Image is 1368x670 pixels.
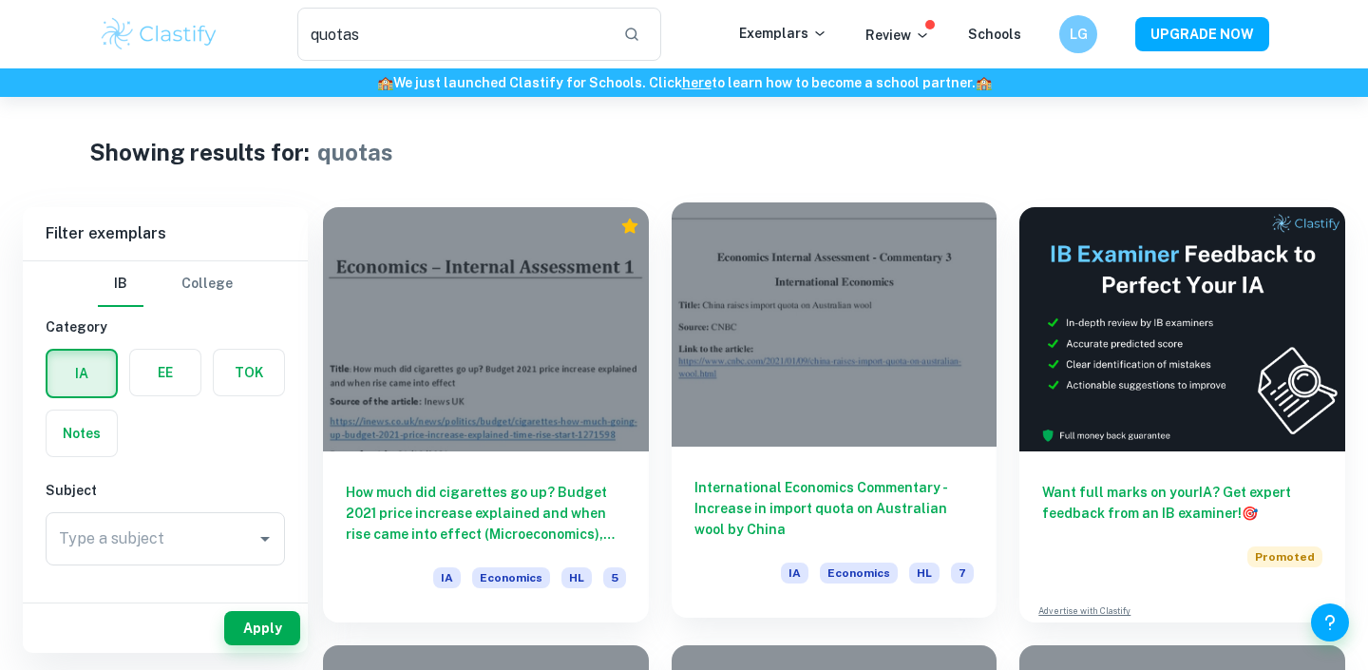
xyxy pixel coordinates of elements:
[224,611,300,645] button: Apply
[377,75,393,90] span: 🏫
[252,526,278,552] button: Open
[323,207,649,622] a: How much did cigarettes go up? Budget 2021 price increase explained and when rise came into effec...
[1135,17,1269,51] button: UPGRADE NOW
[1038,604,1130,618] a: Advertise with Clastify
[976,75,992,90] span: 🏫
[346,482,626,545] h6: How much did cigarettes go up? Budget 2021 price increase explained and when rise came into effec...
[317,135,393,169] h1: quotas
[47,411,117,456] button: Notes
[472,567,550,588] span: Economics
[98,261,233,307] div: Filter type choice
[1019,207,1345,451] img: Thumbnail
[672,207,997,622] a: International Economics Commentary - Increase in import quota on Australian wool by ChinaIAEconom...
[47,351,116,396] button: IA
[620,217,639,236] div: Premium
[297,8,608,61] input: Search for any exemplars...
[46,316,285,337] h6: Category
[820,563,898,584] span: Economics
[1068,24,1090,45] h6: LG
[781,563,808,584] span: IA
[130,350,200,395] button: EE
[46,480,285,501] h6: Subject
[561,567,592,588] span: HL
[214,350,284,395] button: TOK
[23,207,308,260] h6: Filter exemplars
[89,135,310,169] h1: Showing results for:
[603,567,626,588] span: 5
[951,563,974,584] span: 7
[98,261,143,307] button: IB
[682,75,712,90] a: here
[1059,15,1097,53] button: LG
[4,72,1364,93] h6: We just launched Clastify for Schools. Click to learn how to become a school partner.
[181,261,233,307] button: College
[739,23,827,44] p: Exemplars
[694,477,975,540] h6: International Economics Commentary - Increase in import quota on Australian wool by China
[865,25,930,46] p: Review
[909,563,940,584] span: HL
[1019,207,1345,622] a: Want full marks on yourIA? Get expert feedback from an IB examiner!PromotedAdvertise with Clastify
[1247,546,1322,567] span: Promoted
[1242,506,1258,521] span: 🎯
[968,27,1021,42] a: Schools
[99,15,219,53] img: Clastify logo
[433,567,461,588] span: IA
[1311,603,1349,641] button: Help and Feedback
[1042,482,1322,524] h6: Want full marks on your IA ? Get expert feedback from an IB examiner!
